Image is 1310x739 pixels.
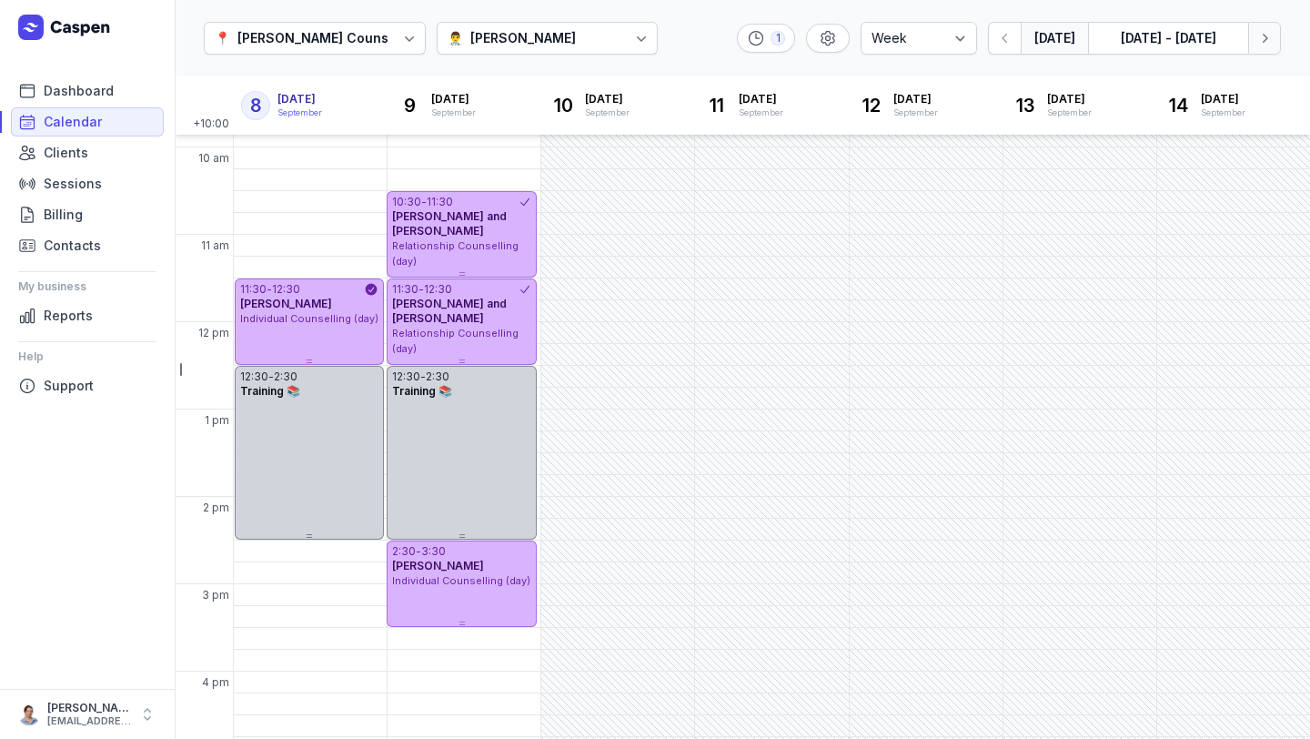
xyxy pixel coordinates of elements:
[392,282,418,297] div: 11:30
[392,327,519,355] span: Relationship Counselling (day)
[47,715,131,728] div: [EMAIL_ADDRESS][DOMAIN_NAME]
[240,297,332,310] span: [PERSON_NAME]
[893,106,938,119] div: September
[201,238,229,253] span: 11 am
[268,369,274,384] div: -
[448,27,463,49] div: 👨‍⚕️
[44,173,102,195] span: Sessions
[1201,106,1245,119] div: September
[240,282,267,297] div: 11:30
[585,106,630,119] div: September
[44,204,83,226] span: Billing
[277,106,322,119] div: September
[277,92,322,106] span: [DATE]
[427,195,453,209] div: 11:30
[420,369,426,384] div: -
[421,544,446,559] div: 3:30
[240,384,300,398] span: Training 📚
[739,92,783,106] span: [DATE]
[274,369,297,384] div: 2:30
[44,111,102,133] span: Calendar
[431,106,476,119] div: September
[240,369,268,384] div: 12:30
[1088,22,1248,55] button: [DATE] - [DATE]
[702,91,731,120] div: 11
[585,92,630,106] span: [DATE]
[205,413,229,428] span: 1 pm
[392,369,420,384] div: 12:30
[202,588,229,602] span: 3 pm
[392,209,507,238] span: [PERSON_NAME] and [PERSON_NAME]
[421,195,427,209] div: -
[1164,91,1194,120] div: 14
[44,80,114,102] span: Dashboard
[1047,106,1092,119] div: September
[18,342,156,371] div: Help
[426,369,449,384] div: 2:30
[18,704,40,725] img: User profile image
[203,501,229,515] span: 2 pm
[1047,92,1092,106] span: [DATE]
[215,27,230,49] div: 📍
[1011,91,1040,120] div: 13
[893,92,938,106] span: [DATE]
[198,326,229,340] span: 12 pm
[549,91,578,120] div: 10
[392,559,484,572] span: [PERSON_NAME]
[395,91,424,120] div: 9
[193,116,233,135] span: +10:00
[771,31,785,46] div: 1
[470,27,576,49] div: [PERSON_NAME]
[1201,92,1245,106] span: [DATE]
[431,92,476,106] span: [DATE]
[47,701,131,715] div: [PERSON_NAME]
[739,106,783,119] div: September
[857,91,886,120] div: 12
[416,544,421,559] div: -
[240,312,378,325] span: Individual Counselling (day)
[44,142,88,164] span: Clients
[198,151,229,166] span: 10 am
[18,272,156,301] div: My business
[392,239,519,268] span: Relationship Counselling (day)
[392,297,507,325] span: [PERSON_NAME] and [PERSON_NAME]
[237,27,424,49] div: [PERSON_NAME] Counselling
[44,305,93,327] span: Reports
[202,675,229,690] span: 4 pm
[392,544,416,559] div: 2:30
[44,235,101,257] span: Contacts
[241,91,270,120] div: 8
[44,375,94,397] span: Support
[392,384,452,398] span: Training 📚
[424,282,452,297] div: 12:30
[418,282,424,297] div: -
[272,282,300,297] div: 12:30
[1021,22,1088,55] button: [DATE]
[267,282,272,297] div: -
[392,574,530,587] span: Individual Counselling (day)
[392,195,421,209] div: 10:30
